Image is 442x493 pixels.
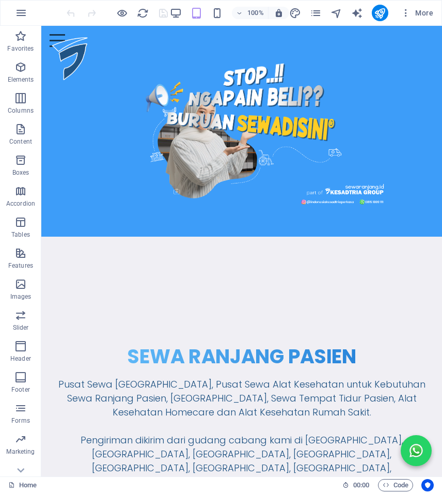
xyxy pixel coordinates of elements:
[232,7,269,19] button: 100%
[310,7,322,19] i: Pages (Ctrl+Alt+S)
[397,5,437,21] button: More
[421,479,434,491] button: Usercentrics
[12,168,29,177] p: Boxes
[13,323,29,332] p: Slider
[8,479,37,491] a: Click to cancel selection. Double-click to open Pages
[378,479,413,491] button: Code
[353,479,369,491] span: 00 00
[9,137,32,146] p: Content
[289,7,302,19] button: design
[330,7,343,19] button: navigator
[116,7,129,19] button: Click here to leave preview mode and continue editing
[372,5,388,21] button: publish
[351,7,364,19] button: text_generator
[310,7,322,19] button: pages
[247,7,264,19] h6: 100%
[6,199,35,208] p: Accordion
[10,355,31,363] p: Header
[383,479,408,491] span: Code
[11,417,30,425] p: Forms
[360,481,362,489] span: :
[8,75,34,84] p: Elements
[6,448,35,456] p: Marketing
[11,230,30,239] p: Tables
[8,106,34,115] p: Columns
[401,8,433,18] span: More
[374,7,386,19] i: Publish
[289,7,301,19] i: Design (Ctrl+Alt+Y)
[330,7,342,19] i: Navigator
[137,7,149,19] button: reload
[7,44,34,53] p: Favorites
[10,292,31,301] p: Images
[11,386,30,394] p: Footer
[274,8,283,18] i: On resize automatically adjust zoom level to fit chosen device.
[137,7,149,19] i: Reload page
[8,261,33,270] p: Features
